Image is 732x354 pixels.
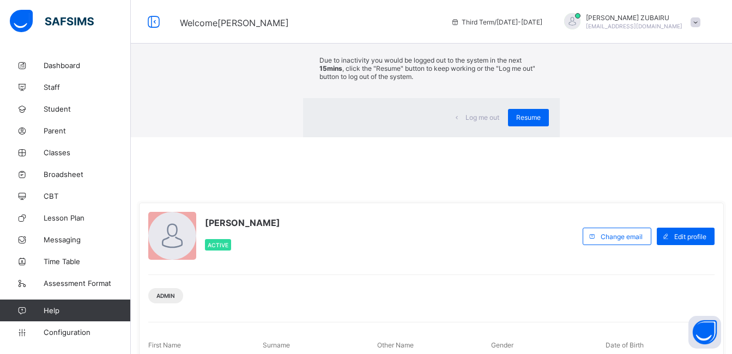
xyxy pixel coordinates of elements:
span: [PERSON_NAME] ZUBAIRU [586,14,682,22]
strong: 15mins [319,64,342,72]
span: Assessment Format [44,279,131,288]
span: Broadsheet [44,170,131,179]
span: Active [208,242,228,248]
span: session/term information [451,18,542,26]
span: Date of Birth [606,341,644,349]
span: Dashboard [44,61,131,70]
span: [EMAIL_ADDRESS][DOMAIN_NAME] [586,23,682,29]
span: Classes [44,148,131,157]
span: Gender [491,341,513,349]
span: Lesson Plan [44,213,131,222]
span: Resume [516,113,541,121]
button: Open asap [688,316,721,349]
span: Messaging [44,235,131,244]
span: Parent [44,126,131,135]
div: SAGEERZUBAIRU [553,13,706,31]
span: Edit profile [674,233,706,241]
p: Due to inactivity you would be logged out to the system in the next , click the "Resume" button t... [319,56,543,81]
span: Staff [44,83,131,91]
span: Admin [156,292,175,299]
span: Time Table [44,257,131,266]
span: First Name [148,341,181,349]
span: Other Name [377,341,414,349]
span: Student [44,105,131,113]
span: Configuration [44,328,130,337]
span: Welcome [PERSON_NAME] [180,17,289,28]
img: safsims [10,10,94,33]
span: Change email [601,233,643,241]
span: Surname [263,341,290,349]
span: CBT [44,192,131,200]
span: Log me out [465,113,499,121]
span: Help [44,306,130,315]
span: [PERSON_NAME] [205,217,280,228]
